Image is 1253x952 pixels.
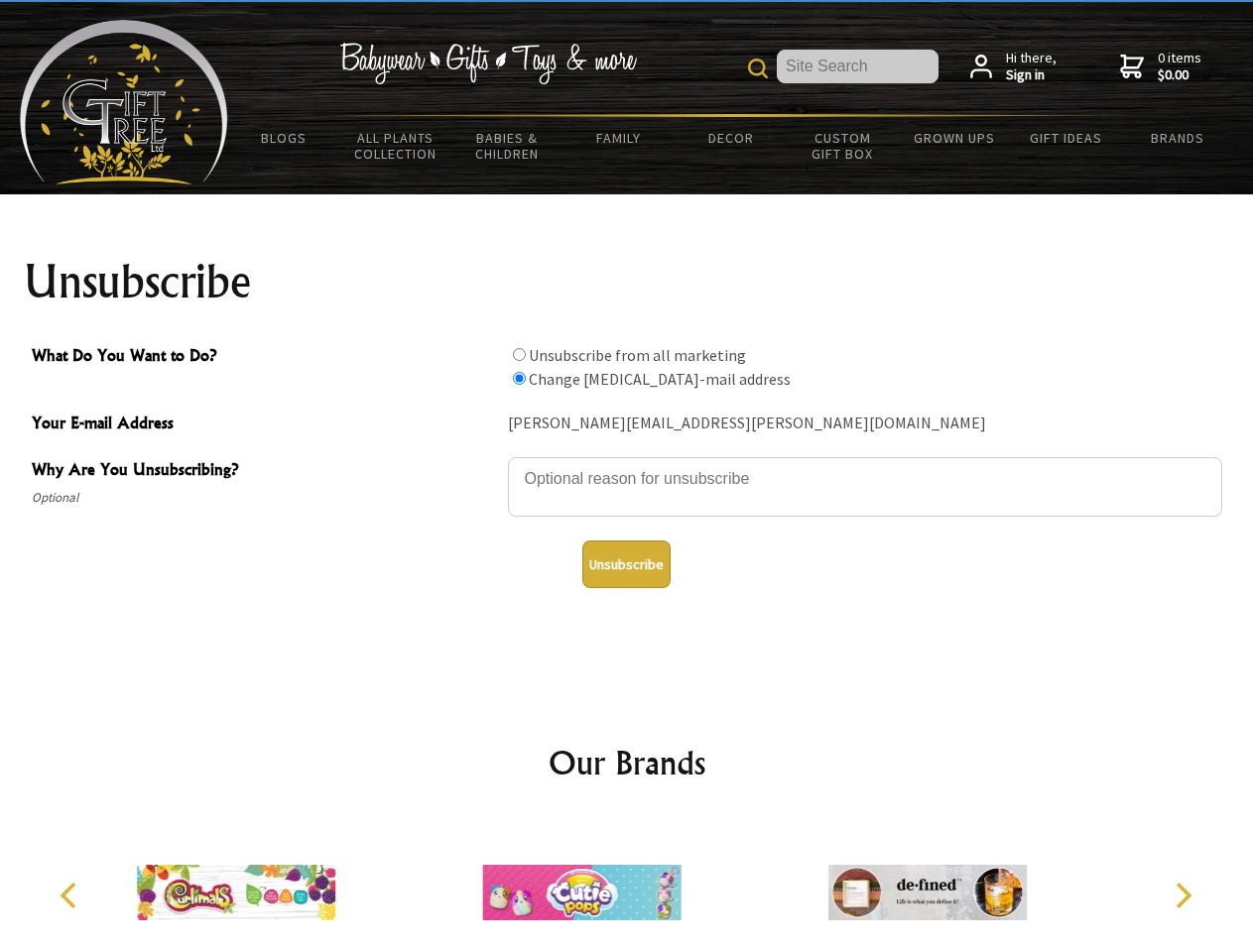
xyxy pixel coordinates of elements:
[228,117,340,159] a: BLOGS
[513,348,526,361] input: What Do You Want to Do?
[1006,50,1057,84] span: Hi there,
[787,117,899,175] a: Custom Gift Box
[777,50,939,83] input: Site Search
[20,20,228,184] img: Babyware - Gifts - Toys and more...
[529,369,791,389] label: Change [MEDICAL_DATA]-mail address
[529,345,746,365] label: Unsubscribe from all marketing
[1120,50,1201,84] a: 0 items$0.00
[40,739,1214,786] h2: Our Brands
[1161,874,1204,917] button: Next
[508,409,1222,439] div: [PERSON_NAME][EMAIL_ADDRESS][PERSON_NAME][DOMAIN_NAME]
[1006,66,1057,84] strong: Sign in
[508,457,1222,517] textarea: Why Are You Unsubscribing?
[1122,117,1234,159] a: Brands
[513,372,526,385] input: What Do You Want to Do?
[24,258,1230,305] h1: Unsubscribe
[32,457,498,486] span: Why Are You Unsubscribing?
[748,59,768,78] img: product search
[675,117,787,159] a: Decor
[582,540,671,588] button: Unsubscribe
[564,117,676,159] a: Family
[1158,49,1201,84] span: 0 items
[898,117,1010,159] a: Grown Ups
[451,117,564,175] a: Babies & Children
[50,874,93,917] button: Previous
[32,411,498,439] span: Your E-mail Address
[1158,66,1201,84] strong: $0.00
[340,117,452,175] a: All Plants Collection
[1010,117,1122,159] a: Gift Ideas
[339,43,637,84] img: Babywear - Gifts - Toys & more
[32,343,498,372] span: What Do You Want to Do?
[970,50,1057,84] a: Hi there,Sign in
[32,486,498,510] span: Optional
